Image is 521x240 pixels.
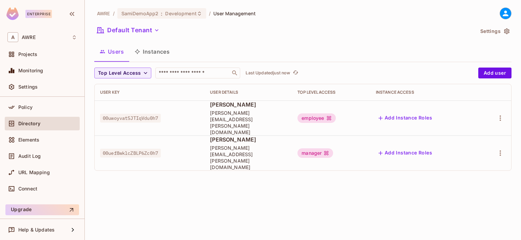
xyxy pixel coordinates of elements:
[478,68,512,78] button: Add user
[297,148,333,158] div: manager
[376,90,472,95] div: Instance Access
[18,170,50,175] span: URL Mapping
[210,136,287,143] span: [PERSON_NAME]
[18,227,55,233] span: Help & Updates
[100,149,161,158] span: 00uef8wklcZBLP6Zc0h7
[5,204,79,215] button: Upgrade
[18,153,41,159] span: Audit Log
[97,10,110,17] span: the active workspace
[94,43,129,60] button: Users
[18,68,43,73] span: Monitoring
[293,70,298,76] span: refresh
[210,110,287,135] span: [PERSON_NAME][EMAIL_ADDRESS][PERSON_NAME][DOMAIN_NAME]
[210,90,287,95] div: User Details
[18,84,38,90] span: Settings
[121,10,158,17] span: SamiDemoApp2
[18,105,33,110] span: Policy
[165,10,196,17] span: Development
[100,114,161,123] span: 00uwoyvat5JTIqVdu0h7
[7,32,18,42] span: A
[478,26,512,37] button: Settings
[213,10,256,17] span: User Management
[210,101,287,108] span: [PERSON_NAME]
[94,68,151,78] button: Top Level Access
[297,90,365,95] div: Top Level Access
[160,11,163,16] span: :
[209,10,211,17] li: /
[376,148,435,159] button: Add Instance Roles
[94,25,162,36] button: Default Tenant
[25,10,52,18] div: Enterprise
[6,7,19,20] img: SReyMgAAAABJRU5ErkJggg==
[291,69,300,77] button: refresh
[246,70,290,76] p: Last Updated just now
[129,43,175,60] button: Instances
[297,113,335,123] div: employee
[290,69,300,77] span: Click to refresh data
[100,90,199,95] div: User Key
[98,69,141,77] span: Top Level Access
[376,113,435,124] button: Add Instance Roles
[210,145,287,170] span: [PERSON_NAME][EMAIL_ADDRESS][PERSON_NAME][DOMAIN_NAME]
[18,137,39,143] span: Elements
[113,10,115,17] li: /
[18,186,37,191] span: Connect
[18,52,37,57] span: Projects
[18,121,40,126] span: Directory
[22,35,36,40] span: Workspace: AWRE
